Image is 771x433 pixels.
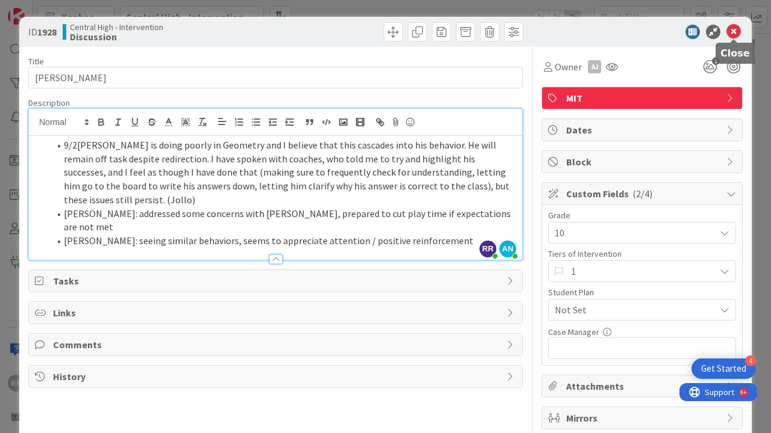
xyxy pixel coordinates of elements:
span: Central High - Intervention [70,22,163,32]
div: 4 [745,355,756,366]
li: 9/2 [49,138,516,207]
span: [PERSON_NAME] is doing poorly in Geometry and I believe that this cascades into his behavior. He ... [64,139,511,206]
label: Case Manager [548,327,599,337]
div: Grade [548,211,736,220]
span: Dates [566,123,720,137]
span: Links [53,306,501,320]
span: Not Set [555,302,715,317]
span: Tasks [53,274,501,288]
span: 1 [571,263,709,280]
span: MIT [566,91,720,105]
div: Get Started [701,363,746,375]
li: [PERSON_NAME]: addressed some concerns with [PERSON_NAME], prepared to cut play time if expectati... [49,207,516,234]
div: AJ [588,60,601,73]
span: Block [566,155,720,169]
span: AN [499,241,516,257]
div: 9+ [61,5,67,14]
span: 10 [555,224,709,241]
input: type card name here... [28,67,523,88]
span: Description [28,97,70,108]
label: Title [28,56,44,67]
span: 1 [712,57,720,65]
span: ( 2/4 ) [632,188,652,200]
span: Comments [53,337,501,352]
div: Open Get Started checklist, remaining modules: 4 [691,358,756,379]
span: Custom Fields [566,186,720,201]
span: ID [28,25,57,39]
b: 1928 [37,26,57,38]
h5: Close [720,48,750,59]
span: Attachments [566,379,720,393]
b: Discussion [70,32,163,41]
span: RR [479,241,496,257]
span: Mirrors [566,411,720,425]
div: Student Plan [548,288,736,296]
div: Tiers of Intervention [548,250,736,258]
span: Owner [555,60,582,74]
li: [PERSON_NAME]: seeing similar behaviors, seems to appreciate attention / positive reinforcement [49,234,516,248]
span: History [53,369,501,384]
span: Support [25,2,55,16]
